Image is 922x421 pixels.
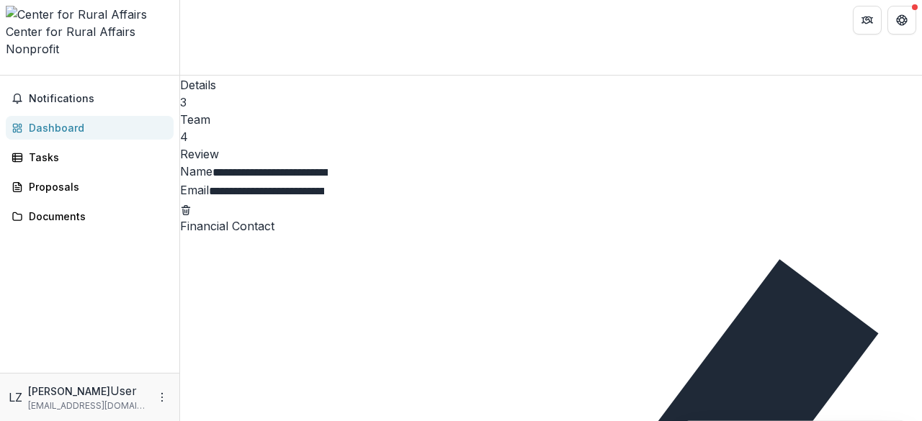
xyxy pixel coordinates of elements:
div: 3 [180,94,922,111]
div: Laura Zaks [9,389,22,406]
div: Center for Rural Affairs [6,23,174,40]
button: Remove team member [180,200,192,217]
div: Documents [29,209,162,224]
p: User [110,382,137,399]
a: Proposals [6,175,174,199]
a: Dashboard [6,116,174,140]
h3: Team [180,111,922,128]
div: Dashboard [29,120,162,135]
p: [EMAIL_ADDRESS][DOMAIN_NAME] [28,399,148,412]
h3: Review [180,145,922,163]
label: Email [180,183,209,197]
button: More [153,389,171,406]
a: Tasks [6,145,174,169]
div: Progress [180,24,922,163]
div: Proposals [29,179,162,194]
button: Get Help [887,6,916,35]
img: Center for Rural Affairs [6,6,174,23]
span: Nonprofit [6,42,59,56]
div: Tasks [29,150,162,165]
button: Notifications [6,87,174,110]
button: Partners [853,6,882,35]
div: 4 [180,128,922,145]
a: Documents [6,204,174,228]
span: Financial Contact [180,219,274,233]
label: Name [180,164,212,178]
h3: Details [180,76,922,94]
span: Notifications [29,93,168,105]
p: [PERSON_NAME] [28,384,110,399]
